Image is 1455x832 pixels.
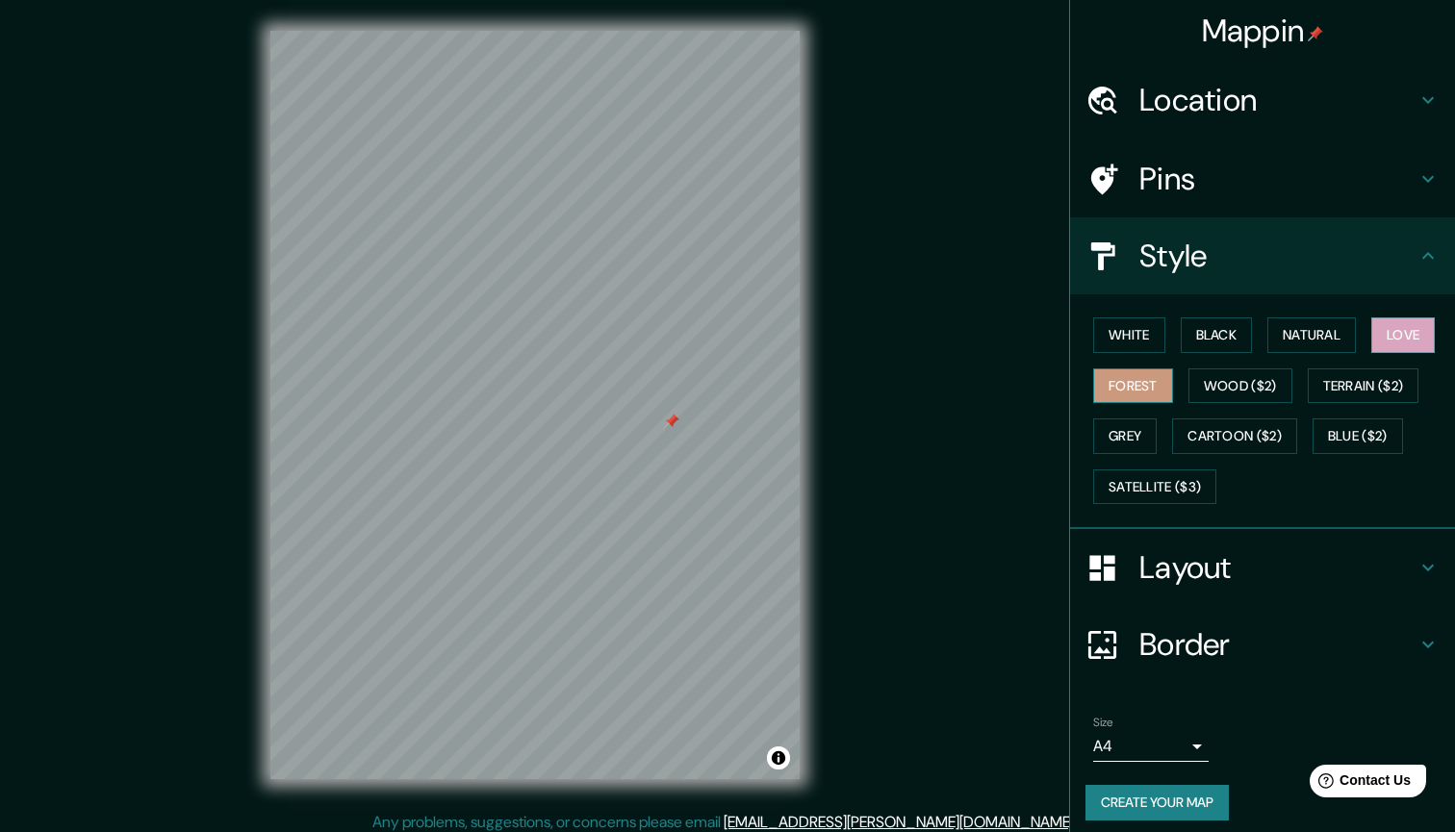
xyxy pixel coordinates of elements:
[1202,12,1324,50] h4: Mappin
[724,812,1074,832] a: [EMAIL_ADDRESS][PERSON_NAME][DOMAIN_NAME]
[1313,418,1403,454] button: Blue ($2)
[1070,217,1455,294] div: Style
[1308,26,1323,41] img: pin-icon.png
[1181,317,1253,353] button: Black
[767,746,790,769] button: Toggle attribution
[1188,368,1292,404] button: Wood ($2)
[1139,548,1417,587] h4: Layout
[1093,469,1216,505] button: Satellite ($3)
[1070,62,1455,139] div: Location
[1085,785,1229,820] button: Create your map
[270,31,800,779] canvas: Map
[1139,81,1417,119] h4: Location
[1070,529,1455,606] div: Layout
[1093,368,1173,404] button: Forest
[1093,418,1157,454] button: Grey
[1139,237,1417,275] h4: Style
[1308,368,1419,404] button: Terrain ($2)
[1070,140,1455,217] div: Pins
[1267,317,1356,353] button: Natural
[1172,418,1297,454] button: Cartoon ($2)
[1093,715,1113,731] label: Size
[1371,317,1435,353] button: Love
[1284,757,1434,811] iframe: Help widget launcher
[1070,606,1455,683] div: Border
[1139,160,1417,198] h4: Pins
[1093,317,1165,353] button: White
[1139,625,1417,664] h4: Border
[1093,731,1209,762] div: A4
